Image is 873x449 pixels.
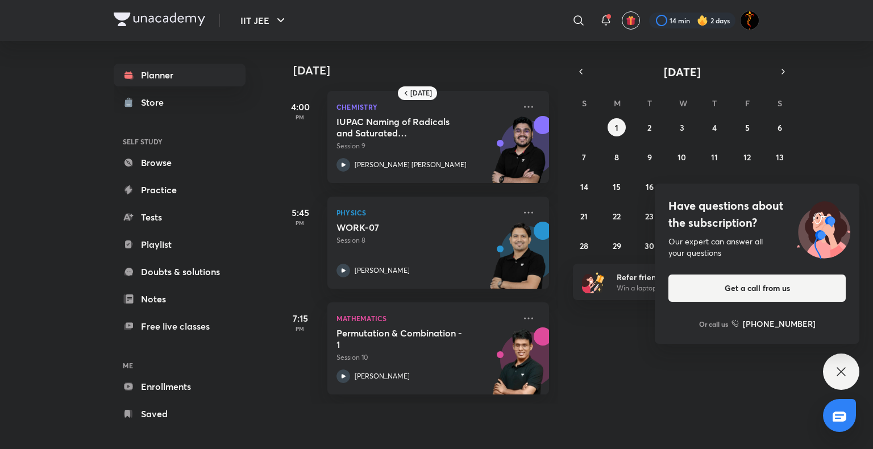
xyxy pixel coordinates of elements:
[141,95,171,109] div: Store
[487,116,549,194] img: unacademy
[582,98,587,109] abbr: Sunday
[641,207,659,225] button: September 23, 2025
[745,122,750,133] abbr: September 5, 2025
[712,122,717,133] abbr: September 4, 2025
[705,177,724,196] button: September 18, 2025
[114,375,246,398] a: Enrollments
[788,197,859,259] img: ttu_illustration_new.svg
[487,327,549,406] img: unacademy
[617,271,756,283] h6: Refer friends
[410,89,432,98] h6: [DATE]
[664,64,701,80] span: [DATE]
[743,152,751,163] abbr: September 12, 2025
[776,152,784,163] abbr: September 13, 2025
[114,13,205,26] img: Company Logo
[355,265,410,276] p: [PERSON_NAME]
[487,222,549,300] img: unacademy
[277,219,323,226] p: PM
[771,118,789,136] button: September 6, 2025
[711,152,718,163] abbr: September 11, 2025
[582,271,605,293] img: referral
[580,240,588,251] abbr: September 28, 2025
[731,318,816,330] a: [PHONE_NUMBER]
[641,148,659,166] button: September 9, 2025
[622,11,640,30] button: avatar
[293,64,560,77] h4: [DATE]
[575,236,593,255] button: September 28, 2025
[697,15,708,26] img: streak
[580,181,588,192] abbr: September 14, 2025
[114,64,246,86] a: Planner
[575,177,593,196] button: September 14, 2025
[580,211,588,222] abbr: September 21, 2025
[738,148,756,166] button: September 12, 2025
[114,13,205,29] a: Company Logo
[114,356,246,375] h6: ME
[608,236,626,255] button: September 29, 2025
[114,206,246,228] a: Tests
[738,118,756,136] button: September 5, 2025
[234,9,294,32] button: IIT JEE
[668,236,846,259] div: Our expert can answer all your questions
[771,177,789,196] button: September 20, 2025
[743,181,751,192] abbr: September 19, 2025
[680,122,684,133] abbr: September 3, 2025
[647,98,652,109] abbr: Tuesday
[673,177,691,196] button: September 17, 2025
[641,236,659,255] button: September 30, 2025
[336,206,515,219] p: Physics
[114,91,246,114] a: Store
[673,148,691,166] button: September 10, 2025
[277,311,323,325] h5: 7:15
[740,11,759,30] img: Sarveshwar Jha
[582,152,586,163] abbr: September 7, 2025
[336,116,478,139] h5: IUPAC Naming of Radicals and Saturated Hydrocarbons
[114,178,246,201] a: Practice
[336,311,515,325] p: Mathematics
[699,319,728,329] p: Or call us
[645,211,654,222] abbr: September 23, 2025
[615,122,618,133] abbr: September 1, 2025
[336,222,478,233] h5: WORK-07
[277,325,323,332] p: PM
[336,141,515,151] p: Session 9
[775,181,784,192] abbr: September 20, 2025
[626,15,636,26] img: avatar
[608,177,626,196] button: September 15, 2025
[608,207,626,225] button: September 22, 2025
[277,114,323,120] p: PM
[114,315,246,338] a: Free live classes
[355,160,467,170] p: [PERSON_NAME] [PERSON_NAME]
[336,352,515,363] p: Session 10
[336,235,515,246] p: Session 8
[114,151,246,174] a: Browse
[646,181,654,192] abbr: September 16, 2025
[608,118,626,136] button: September 1, 2025
[705,148,724,166] button: September 11, 2025
[645,240,654,251] abbr: September 30, 2025
[677,152,686,163] abbr: September 10, 2025
[673,118,691,136] button: September 3, 2025
[678,181,685,192] abbr: September 17, 2025
[771,148,789,166] button: September 13, 2025
[617,283,756,293] p: Win a laptop, vouchers & more
[738,177,756,196] button: September 19, 2025
[575,207,593,225] button: September 21, 2025
[778,98,782,109] abbr: Saturday
[277,206,323,219] h5: 5:45
[355,371,410,381] p: [PERSON_NAME]
[114,260,246,283] a: Doubts & solutions
[745,98,750,109] abbr: Friday
[743,318,816,330] h6: [PHONE_NUMBER]
[613,240,621,251] abbr: September 29, 2025
[679,98,687,109] abbr: Wednesday
[668,197,846,231] h4: Have questions about the subscription?
[613,211,621,222] abbr: September 22, 2025
[613,181,621,192] abbr: September 15, 2025
[778,122,782,133] abbr: September 6, 2025
[641,118,659,136] button: September 2, 2025
[114,132,246,151] h6: SELF STUDY
[614,98,621,109] abbr: Monday
[641,177,659,196] button: September 16, 2025
[668,275,846,302] button: Get a call from us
